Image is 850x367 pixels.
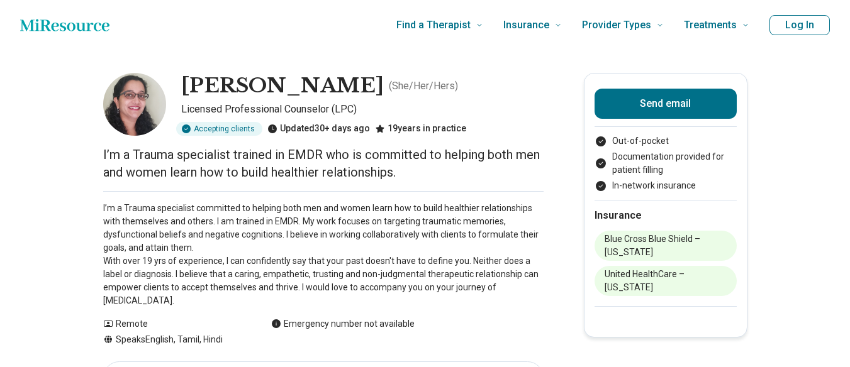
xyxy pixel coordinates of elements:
div: Speaks English, Tamil, Hindi [103,333,246,346]
span: Find a Therapist [396,16,471,34]
p: Licensed Professional Counselor (LPC) [181,102,544,117]
a: Home page [20,13,109,38]
div: 19 years in practice [375,122,466,136]
button: Send email [595,89,737,119]
li: In-network insurance [595,179,737,192]
img: Vani Rao, Licensed Professional Counselor (LPC) [103,73,166,136]
h1: [PERSON_NAME] [181,73,384,99]
li: Out-of-pocket [595,134,737,148]
div: Remote [103,317,246,331]
div: Accepting clients [176,122,262,136]
li: United HealthCare – [US_STATE] [595,266,737,296]
span: Insurance [503,16,549,34]
div: Updated 30+ days ago [267,122,370,136]
span: Provider Types [582,16,651,34]
p: I’m a Trauma specialist trained in EMDR who is committed to helping both men and women learn how ... [103,146,544,181]
div: Emergency number not available [271,317,415,331]
li: Documentation provided for patient filling [595,150,737,177]
p: I’m a Trauma specialist committed to helping both men and women learn how to build healthier rela... [103,202,544,307]
ul: Payment options [595,134,737,192]
button: Log In [769,15,830,35]
p: ( She/Her/Hers ) [389,79,458,94]
li: Blue Cross Blue Shield – [US_STATE] [595,231,737,261]
h2: Insurance [595,208,737,223]
span: Treatments [684,16,737,34]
